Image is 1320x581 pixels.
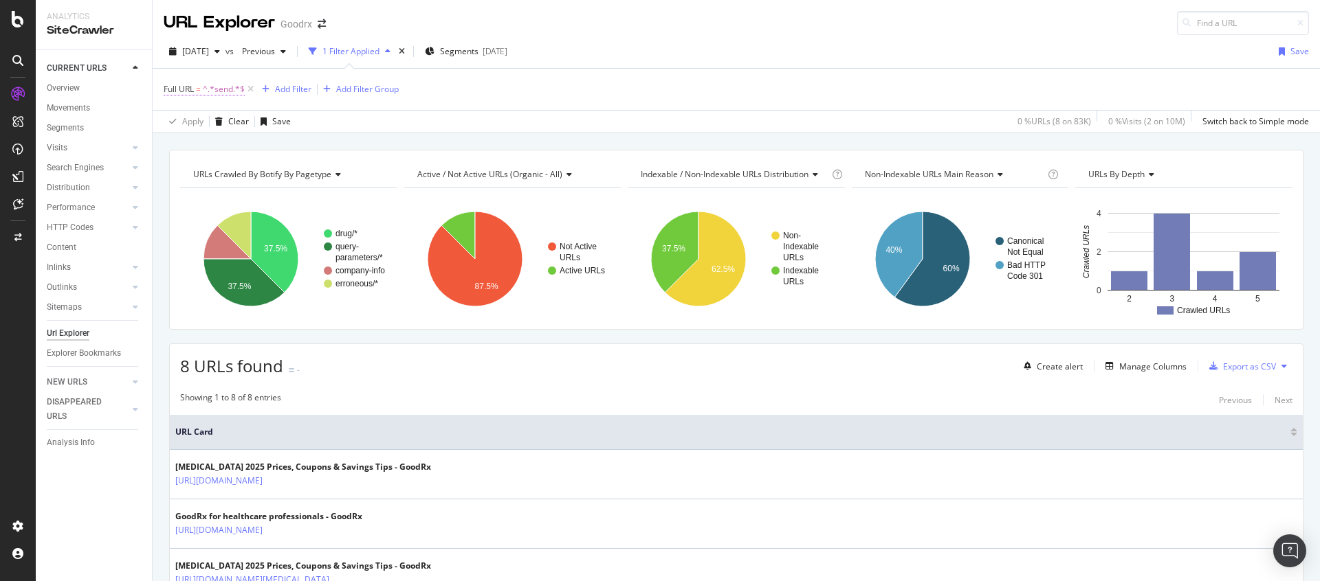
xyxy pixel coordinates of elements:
[47,181,90,195] div: Distribution
[164,41,225,62] button: [DATE]
[335,253,383,262] text: parameters/*
[1088,168,1145,180] span: URLs by Depth
[1119,361,1187,372] div: Manage Columns
[210,111,249,133] button: Clear
[47,141,67,155] div: Visits
[783,242,819,251] text: Indexable
[628,199,843,319] div: A chart.
[1075,199,1290,319] svg: A chart.
[560,253,580,262] text: URLs
[318,19,326,29] div: arrow-right-arrow-left
[47,375,87,389] div: NEW URLS
[196,83,201,95] span: =
[47,201,129,215] a: Performance
[783,266,819,275] text: Indexable
[256,81,311,98] button: Add Filter
[228,282,251,291] text: 37.5%
[203,80,245,99] span: ^.*send.*$
[1007,247,1044,257] text: Not Equal
[272,115,291,127] div: Save
[190,163,385,185] h4: URLs Crawled By Botify By pagetype
[404,199,619,319] div: A chart.
[440,45,478,57] span: Segments
[47,326,142,341] a: Url Explorer
[175,510,362,523] div: GoodRx for healthcare professionals - GoodRx
[182,45,209,57] span: 2025 Aug. 22nd
[712,264,735,274] text: 62.5%
[175,523,263,537] a: [URL][DOMAIN_NAME]
[852,199,1067,319] svg: A chart.
[415,163,609,185] h4: Active / Not Active URLs
[47,240,142,255] a: Content
[1081,225,1091,278] text: Crawled URLs
[280,17,312,31] div: Goodrx
[862,163,1046,185] h4: Non-Indexable URLs Main Reason
[1273,41,1309,62] button: Save
[47,240,76,255] div: Content
[175,461,431,473] div: [MEDICAL_DATA] 2025 Prices, Coupons & Savings Tips - GoodRx
[322,45,379,57] div: 1 Filter Applied
[47,300,82,315] div: Sitemaps
[1255,294,1260,304] text: 5
[783,253,804,262] text: URLs
[47,375,129,389] a: NEW URLS
[1219,394,1252,406] div: Previous
[47,61,129,76] a: CURRENT URLS
[336,83,399,95] div: Add Filter Group
[47,300,129,315] a: Sitemaps
[1273,534,1306,567] div: Open Intercom Messenger
[47,121,142,135] a: Segments
[1223,361,1276,372] div: Export as CSV
[1275,394,1292,406] div: Next
[318,81,399,98] button: Add Filter Group
[47,81,142,95] a: Overview
[47,260,129,275] a: Inlinks
[47,435,142,450] a: Analysis Info
[175,474,263,488] a: [URL][DOMAIN_NAME]
[1177,306,1230,315] text: Crawled URLs
[47,280,77,295] div: Outlinks
[180,391,281,408] div: Showing 1 to 8 of 8 entries
[47,220,129,235] a: HTTP Codes
[47,181,129,195] a: Distribution
[335,229,357,238] text: drug/*
[1202,115,1309,127] div: Switch back to Simple mode
[1204,355,1276,377] button: Export as CSV
[560,266,605,275] text: Active URLs
[47,346,121,361] div: Explorer Bookmarks
[1017,115,1091,127] div: 0 % URLs ( 8 on 83K )
[1007,236,1044,246] text: Canonical
[47,280,129,295] a: Outlinks
[1100,358,1187,374] button: Manage Columns
[264,244,287,253] text: 37.5%
[474,282,498,291] text: 87.5%
[1177,11,1309,35] input: Find a URL
[275,83,311,95] div: Add Filter
[164,111,203,133] button: Apply
[1108,115,1185,127] div: 0 % Visits ( 2 on 10M )
[289,368,294,372] img: Equal
[180,199,395,319] div: A chart.
[1290,45,1309,57] div: Save
[175,560,431,572] div: [MEDICAL_DATA] 2025 Prices, Coupons & Savings Tips - GoodRx
[638,163,829,185] h4: Indexable / Non-Indexable URLs Distribution
[335,266,385,275] text: company-info
[417,168,562,180] span: Active / Not Active URLs (organic - all)
[943,264,959,273] text: 60%
[236,41,291,62] button: Previous
[175,426,1287,438] span: URL Card
[1007,271,1043,281] text: Code 301
[47,326,89,341] div: Url Explorer
[47,395,129,424] a: DISAPPEARED URLS
[47,220,93,235] div: HTTP Codes
[783,277,804,286] text: URLs
[1213,294,1218,304] text: 4
[335,242,359,251] text: query-
[255,111,291,133] button: Save
[662,244,685,253] text: 37.5%
[47,161,129,175] a: Search Engines
[1097,286,1101,295] text: 0
[483,45,507,57] div: [DATE]
[1275,391,1292,408] button: Next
